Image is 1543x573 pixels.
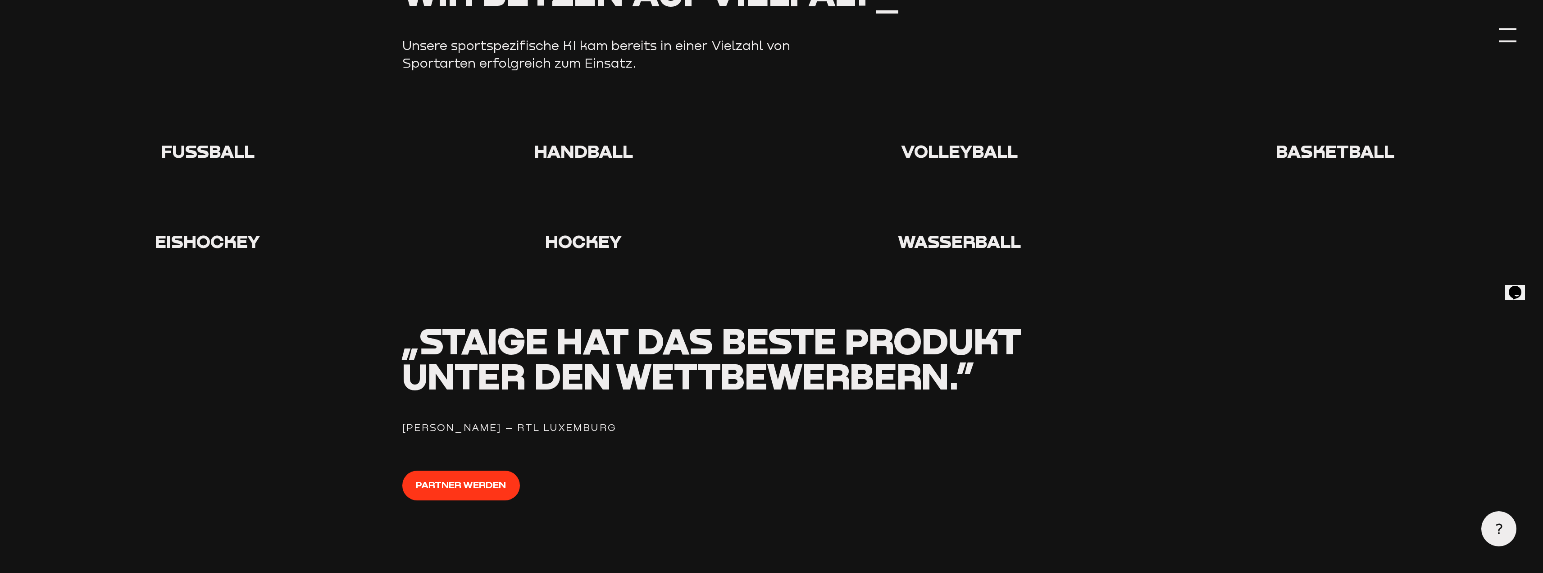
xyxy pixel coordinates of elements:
[402,319,1021,398] span: „Staige hat das beste Produkt unter den Wettbewerbern.”
[402,471,520,500] a: Partner werden
[402,420,1141,435] div: [PERSON_NAME] – RTL Luxemburg
[155,230,260,252] span: Eishockey
[534,140,633,162] span: Handball
[901,140,1018,162] span: Volleyball
[416,477,506,492] span: Partner werden
[898,230,1021,252] span: Wasserball
[1276,140,1394,162] span: Basketball
[545,230,622,252] span: Hockey
[161,140,255,162] span: Fußball
[1505,273,1534,300] iframe: chat widget
[402,37,830,72] p: Unsere sportspezifische KI kam bereits in einer Vielzahl von Sportarten erfolgreich zum Einsatz.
